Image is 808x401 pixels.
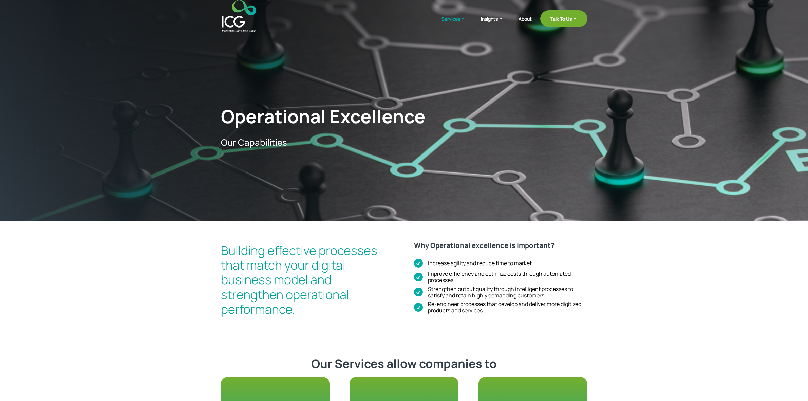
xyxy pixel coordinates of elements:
[239,357,569,374] h2: Our Services allow companies to
[414,287,423,297] span: 
[519,16,532,32] a: About
[441,15,472,32] a: Services
[221,243,393,320] h2: Building effective processes that match your digital business model and strengthen operational pe...
[423,286,587,299] span: Strengthen output quality through intelligent processes to satisfy and retain highly demanding cu...
[414,272,423,282] span: 
[423,301,587,314] span: Re-engineer processes that develop and deliver more digitized products and services.
[695,328,808,401] iframe: Chat Widget
[414,258,423,269] span: 
[540,10,587,27] a: Talk To Us
[221,137,433,148] p: Our Capabilities
[221,105,433,131] h1: Operational Excellence
[423,271,587,284] span: Improve efficiency and optimize costs through automated processes.
[423,260,533,267] span: Increase agility and reduce time to market.
[414,241,587,253] h3: Why Operational excellence is important?
[481,15,510,32] a: Insights
[414,302,423,313] span: 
